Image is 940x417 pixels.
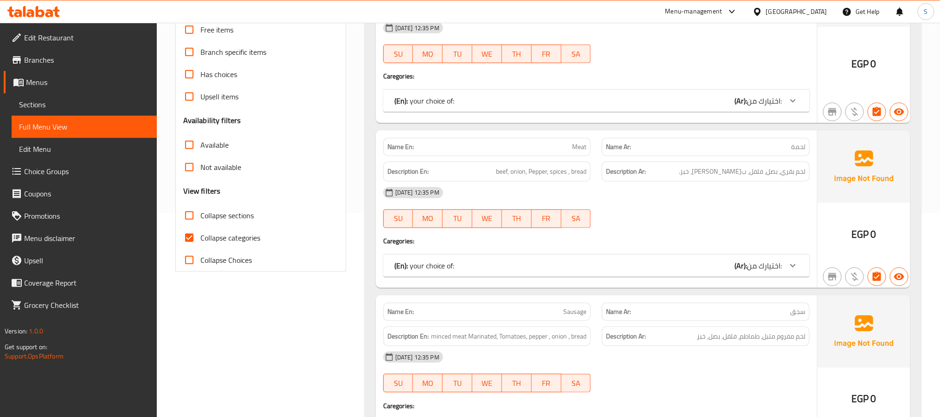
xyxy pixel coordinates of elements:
span: SA [565,212,587,225]
span: MO [417,212,439,225]
span: Collapse sections [200,210,254,221]
button: Available [890,103,908,121]
span: beef, onion, Pepper, spices , bread [496,166,586,177]
span: Edit Menu [19,143,149,155]
span: Sausage [563,307,586,317]
span: اختيارك من: [747,259,782,273]
span: SU [387,212,410,225]
a: Edit Restaurant [4,26,157,49]
button: Available [890,267,908,286]
div: (En): your choice of:(Ar):اختيارك من: [383,254,810,277]
strong: Description Ar: [606,331,646,342]
h3: Availability filters [183,115,241,126]
strong: Name En: [387,307,414,317]
span: TU [446,377,469,390]
div: (En): your choice of:(Ar):اختيارك من: [383,90,810,112]
button: FR [532,45,561,63]
a: Sections [12,93,157,116]
span: WE [476,377,498,390]
div: [GEOGRAPHIC_DATA] [766,7,827,17]
span: TH [506,377,528,390]
a: Branches [4,49,157,71]
a: Coupons [4,182,157,205]
button: MO [413,209,443,228]
b: (En): [394,94,408,108]
a: Menus [4,71,157,93]
b: (Ar): [734,94,747,108]
h4: Caregories: [383,401,810,410]
span: لحم مفروم متبل، طماطم، فلفل، بصل، خبز [697,331,805,342]
strong: Name Ar: [606,142,631,152]
button: TH [502,374,532,392]
span: TH [506,47,528,61]
span: Available [200,139,229,150]
span: Collapse categories [200,232,260,243]
p: your choice of: [394,95,455,106]
span: لحمة [791,142,805,152]
span: SU [387,47,410,61]
span: لحم بقري، بصل، فلفل، بهارات، خبز. [679,166,805,177]
span: 0 [871,390,876,408]
span: EGP [851,390,869,408]
button: MO [413,45,443,63]
button: SA [561,45,591,63]
span: EGP [851,55,869,73]
strong: Description En: [387,166,429,177]
span: Meat [572,142,586,152]
button: FR [532,209,561,228]
span: Branches [24,54,149,65]
span: Grocery Checklist [24,300,149,311]
button: TU [443,374,472,392]
p: your choice of: [394,260,455,271]
button: SU [383,374,413,392]
span: Edit Restaurant [24,32,149,43]
button: WE [472,374,502,392]
span: اختيارك من: [747,94,782,108]
span: MO [417,47,439,61]
strong: Name En: [387,142,414,152]
a: Coverage Report [4,272,157,294]
a: Edit Menu [12,138,157,160]
span: Coverage Report [24,277,149,288]
button: Has choices [868,103,886,121]
button: Has choices [868,267,886,286]
span: سجق [790,307,805,317]
span: TH [506,212,528,225]
a: Full Menu View [12,116,157,138]
span: Sections [19,99,149,110]
span: 0 [871,225,876,243]
button: SA [561,209,591,228]
button: TU [443,209,472,228]
span: WE [476,212,498,225]
span: 1.0.0 [29,325,43,337]
span: Upsell [24,255,149,266]
button: SU [383,45,413,63]
strong: Description En: [387,331,429,342]
strong: Description Ar: [606,166,646,177]
button: MO [413,374,443,392]
button: Purchased item [845,103,864,121]
img: Ae5nvW7+0k+MAAAAAElFTkSuQmCC [818,130,910,203]
button: TU [443,45,472,63]
span: [DATE] 12:35 PM [392,24,443,33]
b: (En): [394,259,408,273]
span: FR [535,212,558,225]
span: [DATE] 12:35 PM [392,188,443,197]
span: Menu disclaimer [24,233,149,244]
span: Collapse Choices [200,254,252,266]
b: (Ar): [734,259,747,273]
span: Not available [200,162,241,173]
span: SA [565,377,587,390]
h3: View filters [183,186,221,196]
span: minced meat Marinated, Tomatoes, pepper , onion , bread [431,331,586,342]
button: Not branch specific item [823,103,842,121]
span: Get support on: [5,341,47,353]
span: MO [417,377,439,390]
img: Ae5nvW7+0k+MAAAAAElFTkSuQmCC [818,295,910,368]
a: Upsell [4,249,157,272]
span: EGP [851,225,869,243]
strong: Name Ar: [606,307,631,317]
button: FR [532,374,561,392]
span: [DATE] 12:35 PM [392,353,443,362]
button: TH [502,209,532,228]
